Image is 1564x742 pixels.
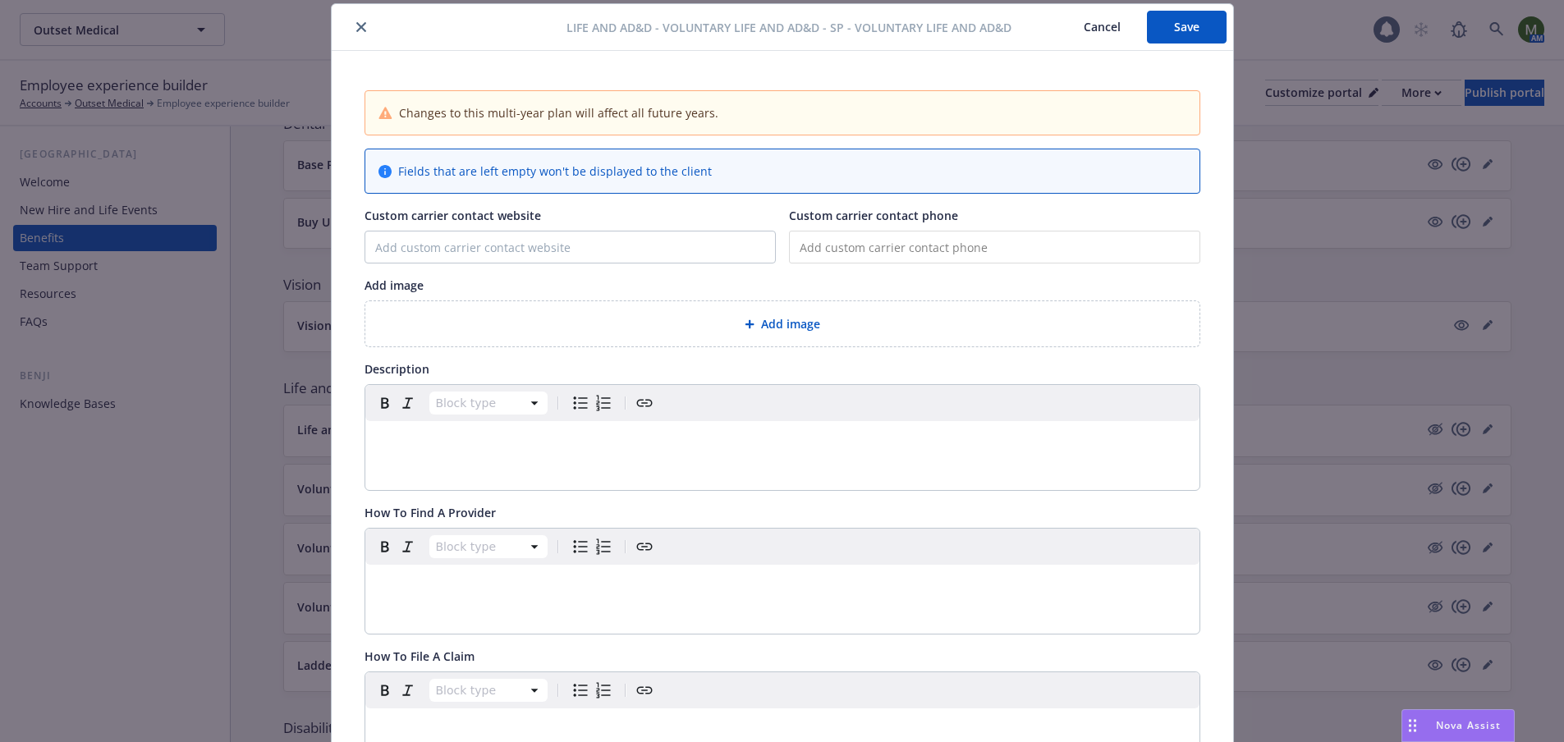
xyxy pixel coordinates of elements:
span: Changes to this multi-year plan will affect all future years. [399,104,718,121]
button: Bulleted list [569,392,592,415]
button: Block type [429,679,548,702]
button: Block type [429,392,548,415]
div: editable markdown [365,565,1199,604]
button: Italic [397,392,420,415]
button: Bold [374,679,397,702]
span: Add image [365,277,424,293]
div: Add image [365,300,1200,347]
button: Numbered list [592,535,615,558]
button: Create link [633,535,656,558]
button: Block type [429,535,548,558]
span: How To File A Claim [365,648,475,664]
span: Description [365,361,429,377]
button: Bold [374,535,397,558]
button: close [351,17,371,37]
button: Cancel [1057,11,1147,44]
input: Add custom carrier contact phone [789,231,1200,263]
div: toggle group [569,679,615,702]
button: Bold [374,392,397,415]
button: Italic [397,535,420,558]
div: toggle group [569,535,615,558]
button: Bulleted list [569,679,592,702]
span: Fields that are left empty won't be displayed to the client [398,163,712,180]
button: Numbered list [592,392,615,415]
button: Italic [397,679,420,702]
button: Save [1147,11,1227,44]
span: Add image [761,315,820,332]
span: Nova Assist [1436,718,1501,732]
span: Custom carrier contact website [365,208,541,223]
button: Create link [633,679,656,702]
button: Bulleted list [569,535,592,558]
div: editable markdown [365,421,1199,460]
span: Custom carrier contact phone [789,208,958,223]
div: Drag to move [1402,710,1423,741]
span: Life and AD&D - Voluntary Life and AD&D - SP - Voluntary Life and AD&D [566,19,1011,36]
input: Add custom carrier contact website [365,231,775,263]
button: Nova Assist [1401,709,1515,742]
button: Create link [633,392,656,415]
span: How To Find A Provider [365,505,496,520]
div: toggle group [569,392,615,415]
button: Numbered list [592,679,615,702]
